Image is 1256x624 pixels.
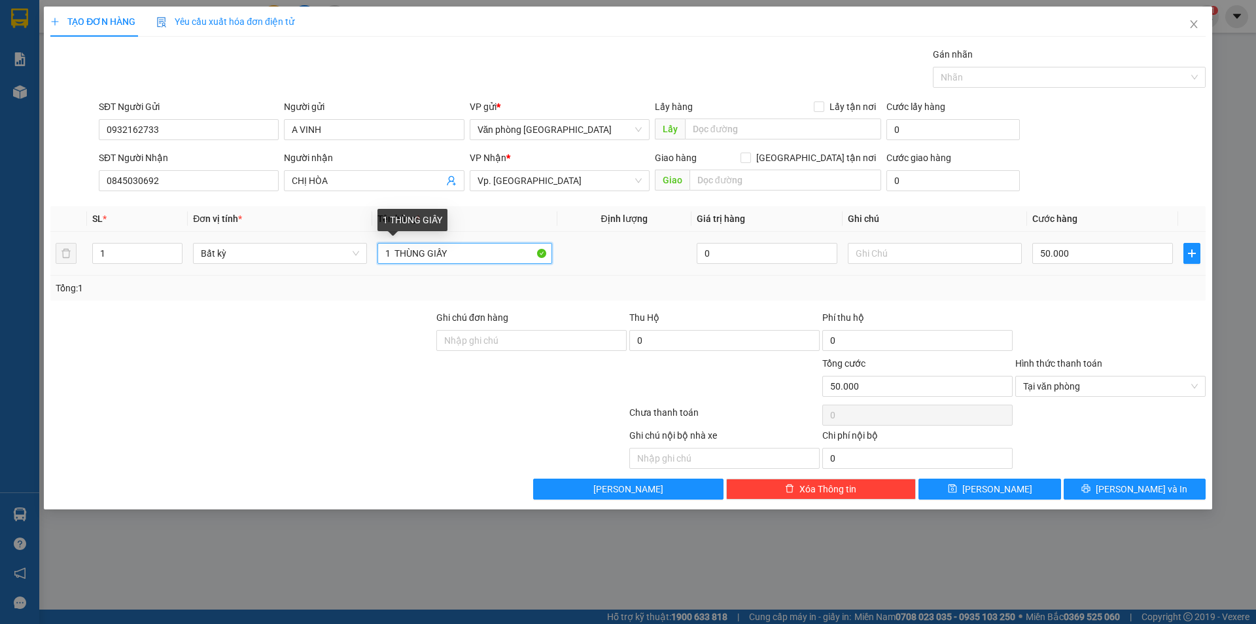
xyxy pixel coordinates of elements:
button: Close [1176,7,1212,43]
input: Nhập ghi chú [629,448,820,469]
b: An Anh Limousine [16,84,72,146]
input: Dọc đường [685,119,881,139]
button: printer[PERSON_NAME] và In [1064,479,1206,500]
label: Cước giao hàng [886,153,951,163]
input: Cước lấy hàng [886,119,1020,140]
div: Người gửi [284,100,464,114]
span: Giá trị hàng [697,213,745,224]
div: Chi phí nội bộ [822,428,1013,448]
div: Chưa thanh toán [628,405,821,428]
span: Đơn vị tính [193,213,242,224]
div: VP gửi [470,100,650,114]
span: [PERSON_NAME] [593,482,663,496]
span: Giao [655,170,689,191]
span: Xóa Thông tin [799,482,856,496]
label: Gán nhãn [933,49,973,60]
button: deleteXóa Thông tin [726,479,916,500]
span: close [1189,19,1199,29]
span: user-add [446,175,457,186]
span: Lấy tận nơi [824,100,881,114]
span: Bất kỳ [201,244,359,263]
span: Cước hàng [1032,213,1077,224]
span: Giao hàng [655,153,697,163]
label: Ghi chú đơn hàng [436,312,508,323]
span: save [948,484,957,494]
span: Định lượng [601,213,648,224]
div: 1 THÙNG GIẤY [377,209,447,231]
div: Phí thu hộ [822,310,1013,330]
input: VD: Bàn, Ghế [377,243,551,264]
div: SĐT Người Nhận [99,151,279,165]
input: Ghi Chú [848,243,1022,264]
th: Ghi chú [843,206,1027,232]
span: [GEOGRAPHIC_DATA] tận nơi [751,151,881,165]
span: plus [1184,248,1200,259]
b: Biên nhận gởi hàng hóa [84,19,126,126]
span: [PERSON_NAME] [962,482,1032,496]
span: Văn phòng Tân Phú [478,120,642,139]
div: Tổng: 1 [56,281,485,295]
div: Người nhận [284,151,464,165]
label: Cước lấy hàng [886,101,945,112]
input: Dọc đường [689,170,881,191]
button: save[PERSON_NAME] [918,479,1060,500]
img: icon [156,17,167,28]
span: delete [785,484,794,494]
div: SĐT Người Gửi [99,100,279,114]
div: Ghi chú nội bộ nhà xe [629,428,820,448]
span: plus [50,17,60,26]
span: Lấy [655,119,685,139]
button: plus [1183,243,1200,264]
input: Cước giao hàng [886,170,1020,191]
span: VP Nhận [470,153,506,163]
span: Lấy hàng [655,101,693,112]
span: TẠO ĐƠN HÀNG [50,16,135,27]
span: SL [92,213,103,224]
span: Thu Hộ [629,312,659,323]
span: Vp. Phan Rang [478,171,642,191]
label: Hình thức thanh toán [1015,358,1102,369]
span: Tổng cước [822,358,865,369]
span: [PERSON_NAME] và In [1096,482,1187,496]
span: Tại văn phòng [1023,376,1198,396]
input: Ghi chú đơn hàng [436,330,627,351]
span: Yêu cầu xuất hóa đơn điện tử [156,16,294,27]
button: delete [56,243,77,264]
span: printer [1081,484,1090,494]
input: 0 [697,243,837,264]
button: [PERSON_NAME] [533,479,724,500]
